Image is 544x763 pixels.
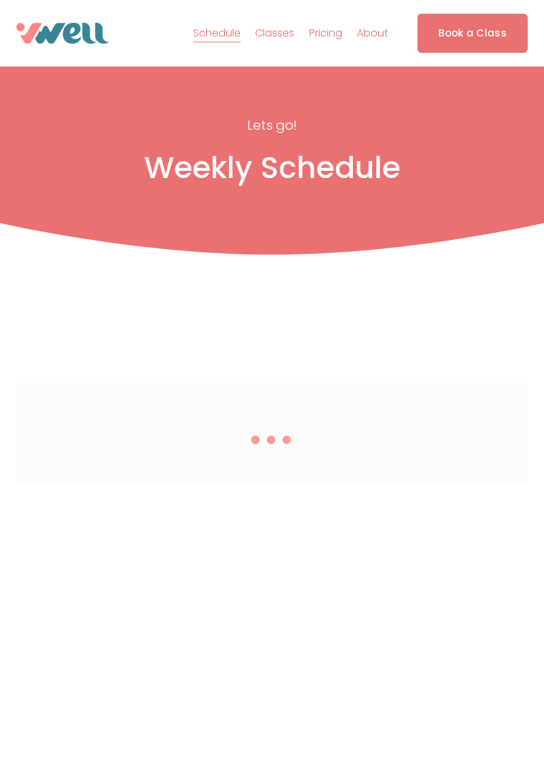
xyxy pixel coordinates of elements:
a: folder dropdown [357,23,388,44]
p: Lets go! [168,113,376,137]
span: About [357,24,388,43]
img: VWell [16,23,109,44]
a: folder dropdown [255,23,294,44]
h1: Weekly Schedule [16,149,528,187]
span: Classes [255,24,294,43]
a: Schedule [193,23,241,44]
a: Book a Class [417,14,528,53]
a: Pricing [309,23,342,44]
